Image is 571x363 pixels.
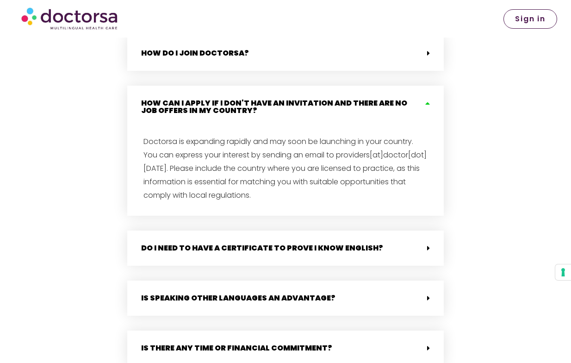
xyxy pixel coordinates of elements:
[515,15,546,23] span: Sign in
[141,343,332,353] a: Is there any time or financial commitment?
[127,36,444,71] div: How do I join Doctorsa?
[141,48,249,58] a: How do I join Doctorsa?
[127,231,444,266] div: Do I need to have a certificate to prove I know English?
[141,293,335,303] a: Is speaking other languages an advantage?
[503,9,557,29] a: Sign in
[143,135,428,202] p: Doctorsa is expanding rapidly and may soon be launching in your country. You can express your int...
[555,264,571,280] button: Your consent preferences for tracking technologies
[141,243,383,253] a: Do I need to have a certificate to prove I know English?
[127,128,444,215] div: How can I apply if I don't have an invitation and there are no job offers in my country?
[127,86,444,128] div: How can I apply if I don't have an invitation and there are no job offers in my country?
[127,281,444,316] div: Is speaking other languages an advantage?
[141,98,407,116] a: How can I apply if I don't have an invitation and there are no job offers in my country?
